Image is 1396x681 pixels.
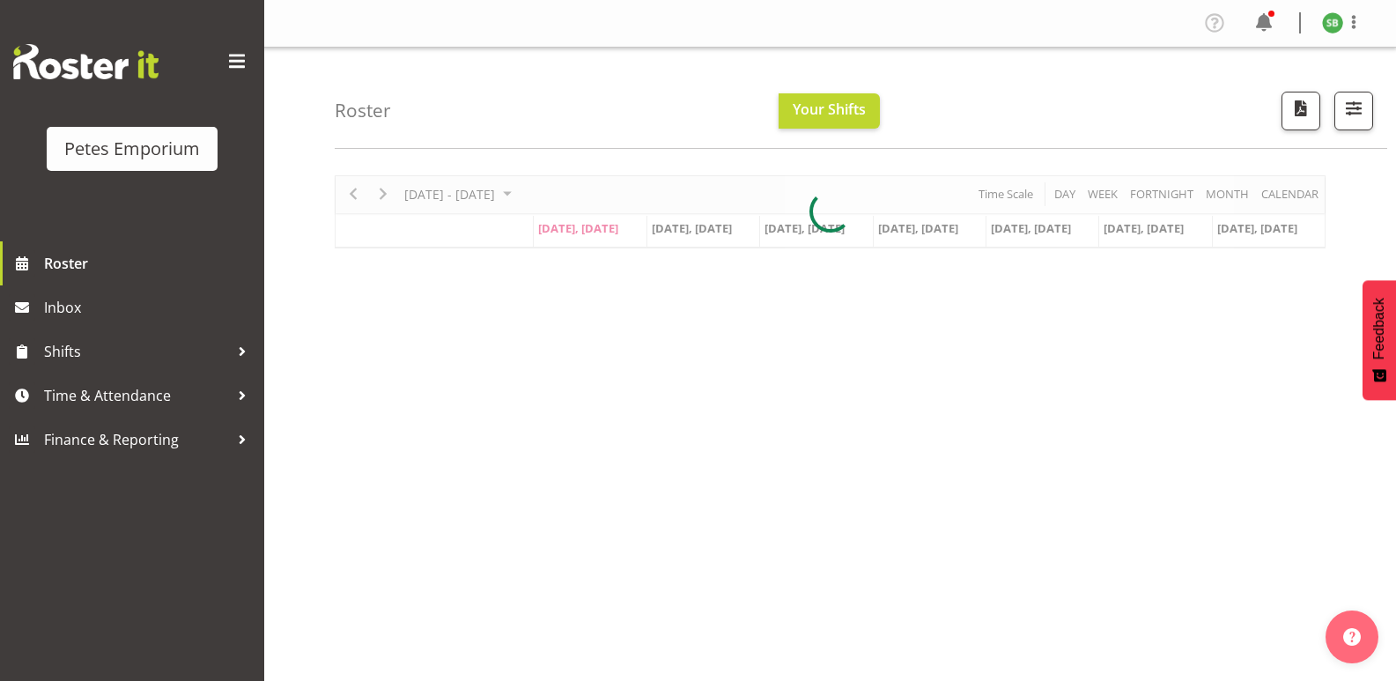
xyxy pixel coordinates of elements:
span: Feedback [1371,298,1387,359]
span: Your Shifts [793,100,866,119]
button: Your Shifts [779,93,880,129]
button: Filter Shifts [1334,92,1373,130]
button: Feedback - Show survey [1363,280,1396,400]
span: Inbox [44,294,255,321]
span: Time & Attendance [44,382,229,409]
button: Download a PDF of the roster according to the set date range. [1282,92,1320,130]
span: Roster [44,250,255,277]
h4: Roster [335,100,391,121]
img: help-xxl-2.png [1343,628,1361,646]
img: stephanie-burden9828.jpg [1322,12,1343,33]
span: Finance & Reporting [44,426,229,453]
span: Shifts [44,338,229,365]
div: Petes Emporium [64,136,200,162]
img: Rosterit website logo [13,44,159,79]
